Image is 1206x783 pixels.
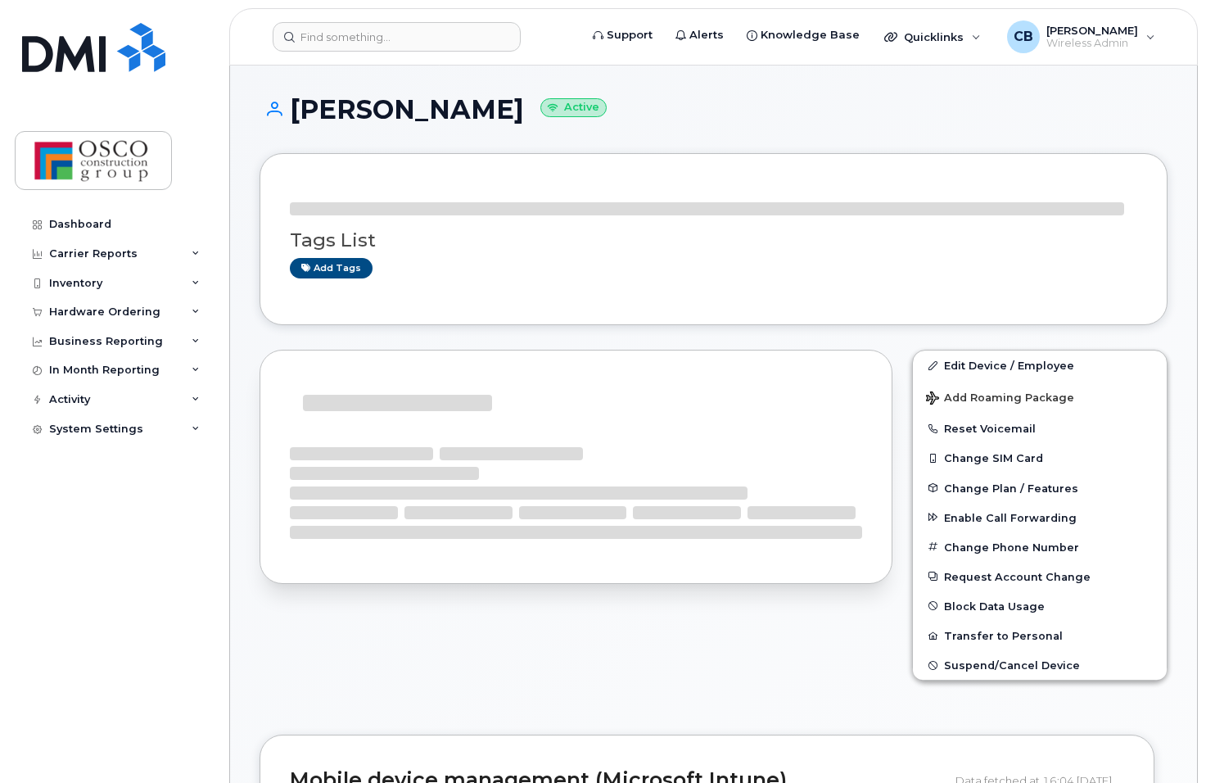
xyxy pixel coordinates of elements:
[290,258,373,278] a: Add tags
[913,591,1167,621] button: Block Data Usage
[913,473,1167,503] button: Change Plan / Features
[913,414,1167,443] button: Reset Voicemail
[926,391,1074,407] span: Add Roaming Package
[913,621,1167,650] button: Transfer to Personal
[913,650,1167,680] button: Suspend/Cancel Device
[944,511,1077,523] span: Enable Call Forwarding
[913,351,1167,380] a: Edit Device / Employee
[913,443,1167,473] button: Change SIM Card
[913,562,1167,591] button: Request Account Change
[913,532,1167,562] button: Change Phone Number
[913,503,1167,532] button: Enable Call Forwarding
[944,659,1080,672] span: Suspend/Cancel Device
[290,230,1137,251] h3: Tags List
[540,98,607,117] small: Active
[260,95,1168,124] h1: [PERSON_NAME]
[913,380,1167,414] button: Add Roaming Package
[944,482,1078,494] span: Change Plan / Features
